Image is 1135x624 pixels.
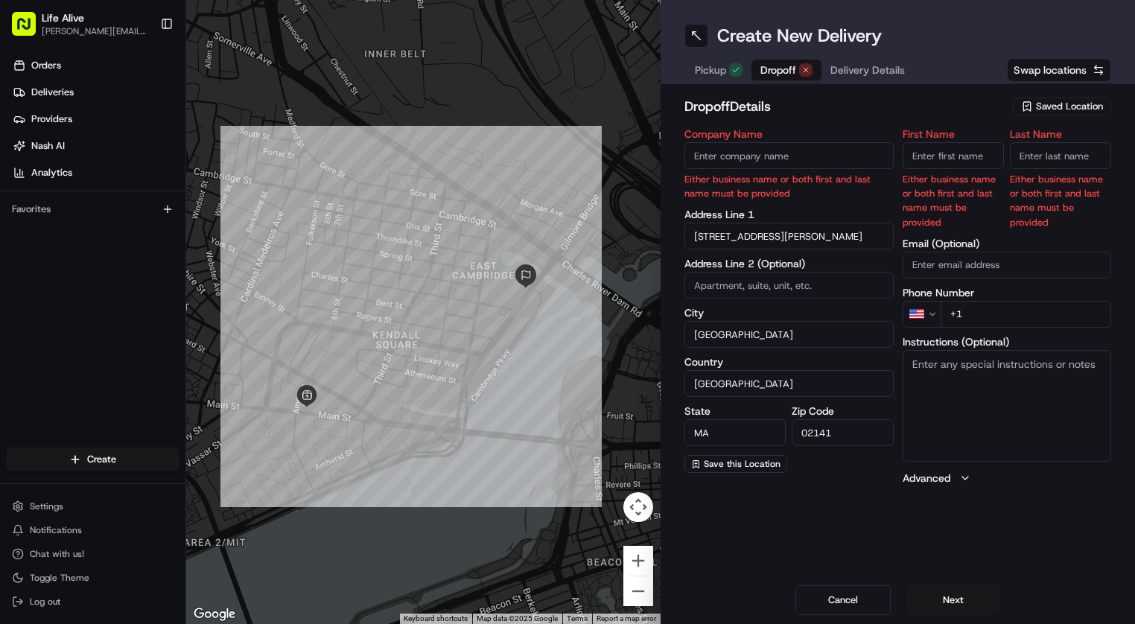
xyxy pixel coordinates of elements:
[30,596,60,608] span: Log out
[209,271,239,283] span: [DATE]
[795,585,891,615] button: Cancel
[6,567,179,588] button: Toggle Theme
[623,576,653,606] button: Zoom out
[120,327,245,354] a: 💻API Documentation
[6,6,154,42] button: Life Alive[PERSON_NAME][EMAIL_ADDRESS][DOMAIN_NAME]
[695,63,726,77] span: Pickup
[597,614,656,623] a: Report a map error
[684,455,787,473] button: Save this Location
[684,357,894,367] label: Country
[623,492,653,522] button: Map camera controls
[30,333,114,348] span: Knowledge Base
[684,321,894,348] input: Enter city
[903,238,1112,249] label: Email (Optional)
[67,142,244,157] div: Start new chat
[903,287,1112,298] label: Phone Number
[15,217,39,241] img: Klarizel Pensader
[67,157,205,169] div: We're available if you need us!
[6,54,185,77] a: Orders
[30,232,42,243] img: 1736555255976-a54dd68f-1ca7-489b-9aae-adbdc363a1c4
[717,24,882,48] h1: Create New Delivery
[623,546,653,576] button: Zoom in
[903,337,1112,347] label: Instructions (Optional)
[46,231,123,243] span: Klarizel Pensader
[105,369,180,381] a: Powered byPylon
[30,272,42,284] img: 1736555255976-a54dd68f-1ca7-489b-9aae-adbdc363a1c4
[1010,172,1111,229] p: Either business name or both first and last name must be provided
[684,370,894,397] input: Enter country
[6,591,179,612] button: Log out
[6,134,185,158] a: Nash AI
[42,25,148,37] button: [PERSON_NAME][EMAIL_ADDRESS][DOMAIN_NAME]
[1036,100,1103,113] span: Saved Location
[684,142,894,169] input: Enter company name
[15,60,271,83] p: Welcome 👋
[903,471,1112,485] button: Advanced
[30,572,89,584] span: Toggle Theme
[30,524,82,536] span: Notifications
[141,333,239,348] span: API Documentation
[87,453,116,466] span: Create
[684,308,894,318] label: City
[15,334,27,346] div: 📗
[190,605,239,624] img: Google
[9,327,120,354] a: 📗Knowledge Base
[30,500,63,512] span: Settings
[134,231,165,243] span: [DATE]
[231,191,271,208] button: See all
[126,231,131,243] span: •
[684,172,894,200] p: Either business name or both first and last name must be provided
[31,112,72,126] span: Providers
[684,209,894,220] label: Address Line 1
[906,585,1001,615] button: Next
[792,419,893,446] input: Enter zip code
[46,271,197,283] span: [PERSON_NAME] [PERSON_NAME]
[31,86,74,99] span: Deliveries
[684,272,894,299] input: Apartment, suite, unit, etc.
[30,548,84,560] span: Chat with us!
[684,258,894,269] label: Address Line 2 (Optional)
[903,142,1004,169] input: Enter first name
[6,448,179,471] button: Create
[253,147,271,165] button: Start new chat
[903,471,950,485] label: Advanced
[760,63,796,77] span: Dropoff
[1013,96,1111,117] button: Saved Location
[684,419,786,446] input: Enter state
[6,161,185,185] a: Analytics
[684,129,894,139] label: Company Name
[684,96,1004,117] h2: dropoff Details
[31,166,72,179] span: Analytics
[31,142,58,169] img: 1724597045416-56b7ee45-8013-43a0-a6f9-03cb97ddad50
[684,223,894,249] input: Enter address
[704,458,780,470] span: Save this Location
[792,406,893,416] label: Zip Code
[15,142,42,169] img: 1736555255976-a54dd68f-1ca7-489b-9aae-adbdc363a1c4
[1007,58,1111,82] button: Swap locations
[6,520,179,541] button: Notifications
[6,496,179,517] button: Settings
[15,194,95,206] div: Past conversations
[190,605,239,624] a: Open this area in Google Maps (opens a new window)
[15,257,39,281] img: Joana Marie Avellanoza
[477,614,558,623] span: Map data ©2025 Google
[31,139,65,153] span: Nash AI
[684,406,786,416] label: State
[126,334,138,346] div: 💻
[1010,129,1111,139] label: Last Name
[1010,142,1111,169] input: Enter last name
[404,614,468,624] button: Keyboard shortcuts
[6,197,179,221] div: Favorites
[39,96,246,112] input: Clear
[903,129,1004,139] label: First Name
[42,10,84,25] button: Life Alive
[148,369,180,381] span: Pylon
[200,271,206,283] span: •
[6,544,179,564] button: Chat with us!
[6,80,185,104] a: Deliveries
[567,614,588,623] a: Terms
[903,172,1004,229] p: Either business name or both first and last name must be provided
[6,107,185,131] a: Providers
